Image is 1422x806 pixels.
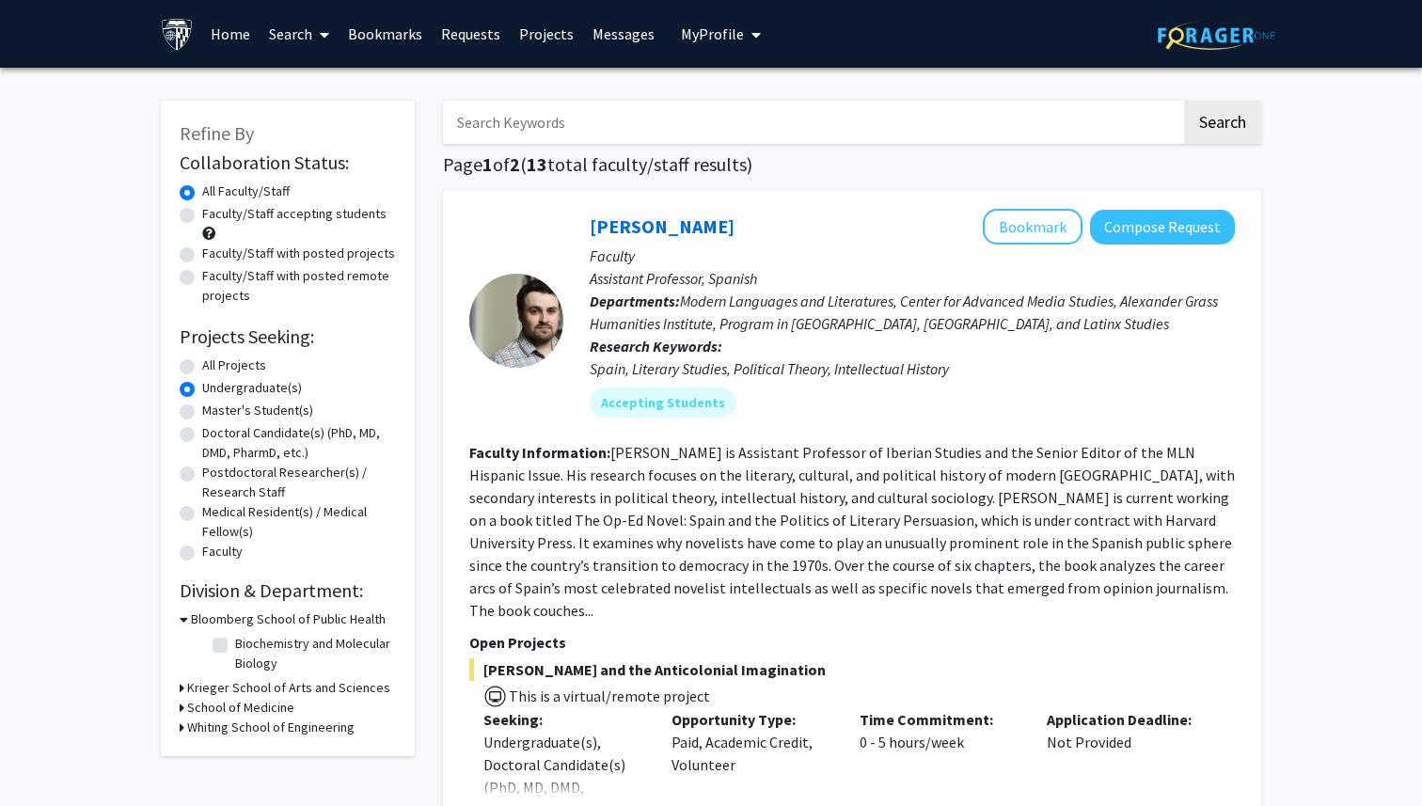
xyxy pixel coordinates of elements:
p: Application Deadline: [1047,708,1207,731]
span: 2 [510,152,520,176]
b: Departments: [590,292,680,310]
h2: Collaboration Status: [180,151,396,174]
label: All Projects [202,356,266,375]
label: All Faculty/Staff [202,182,290,201]
p: Seeking: [483,708,643,731]
h2: Projects Seeking: [180,325,396,348]
a: Requests [432,1,510,67]
button: Search [1184,101,1261,144]
input: Search Keywords [443,101,1181,144]
span: Refine By [180,121,254,145]
div: Spain, Literary Studies, Political Theory, Intellectual History [590,357,1235,380]
h1: Page of ( total faculty/staff results) [443,153,1261,176]
a: Projects [510,1,583,67]
b: Research Keywords: [590,337,722,356]
span: My Profile [681,24,744,43]
span: 1 [482,152,493,176]
label: Master's Student(s) [202,401,313,420]
h3: Bloomberg School of Public Health [191,609,386,629]
p: Assistant Professor, Spanish [590,267,1235,290]
mat-chip: Accepting Students [590,387,736,418]
a: Bookmarks [339,1,432,67]
p: Opportunity Type: [671,708,831,731]
a: Messages [583,1,664,67]
label: Faculty/Staff with posted projects [202,244,395,263]
label: Medical Resident(s) / Medical Fellow(s) [202,502,396,542]
label: Faculty/Staff accepting students [202,204,387,224]
label: Faculty [202,542,243,561]
img: ForagerOne Logo [1158,21,1275,50]
span: 13 [527,152,547,176]
iframe: Chat [14,721,80,792]
p: Time Commitment: [860,708,1019,731]
h3: School of Medicine [187,698,294,718]
a: [PERSON_NAME] [590,214,735,238]
span: [PERSON_NAME] and the Anticolonial Imagination [469,658,1235,681]
p: Faculty [590,245,1235,267]
label: Doctoral Candidate(s) (PhD, MD, DMD, PharmD, etc.) [202,423,396,463]
label: Undergraduate(s) [202,378,302,398]
b: Faculty Information: [469,443,610,462]
label: Faculty/Staff with posted remote projects [202,266,396,306]
a: Home [201,1,260,67]
img: Johns Hopkins University Logo [161,18,194,51]
button: Compose Request to Becquer Seguin [1090,210,1235,245]
span: This is a virtual/remote project [507,687,710,705]
label: Postdoctoral Researcher(s) / Research Staff [202,463,396,502]
p: Open Projects [469,631,1235,654]
fg-read-more: [PERSON_NAME] is Assistant Professor of Iberian Studies and the Senior Editor of the MLN Hispanic... [469,443,1235,620]
label: Biochemistry and Molecular Biology [235,634,391,673]
a: Search [260,1,339,67]
h3: Whiting School of Engineering [187,718,355,737]
h2: Division & Department: [180,579,396,602]
span: Modern Languages and Literatures, Center for Advanced Media Studies, Alexander Grass Humanities I... [590,292,1218,333]
button: Add Becquer Seguin to Bookmarks [983,209,1082,245]
h3: Krieger School of Arts and Sciences [187,678,390,698]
